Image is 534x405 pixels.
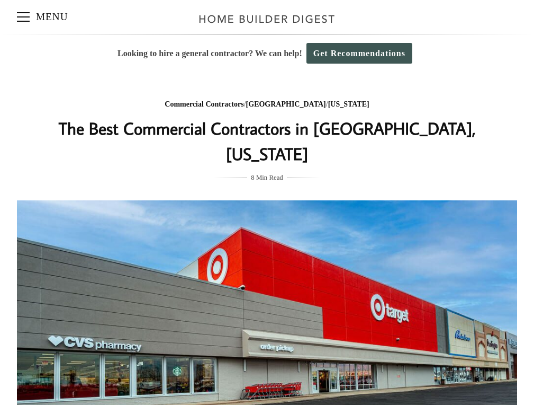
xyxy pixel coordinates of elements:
span: Menu [17,16,30,17]
img: Home Builder Digest [194,8,340,29]
a: Get Recommendations [306,43,412,64]
h1: The Best Commercial Contractors in [GEOGRAPHIC_DATA], [US_STATE] [56,116,478,166]
div: / / [56,98,478,111]
a: [US_STATE] [328,100,369,108]
span: 8 Min Read [251,172,283,183]
a: [GEOGRAPHIC_DATA] [246,100,326,108]
a: Commercial Contractors [165,100,243,108]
